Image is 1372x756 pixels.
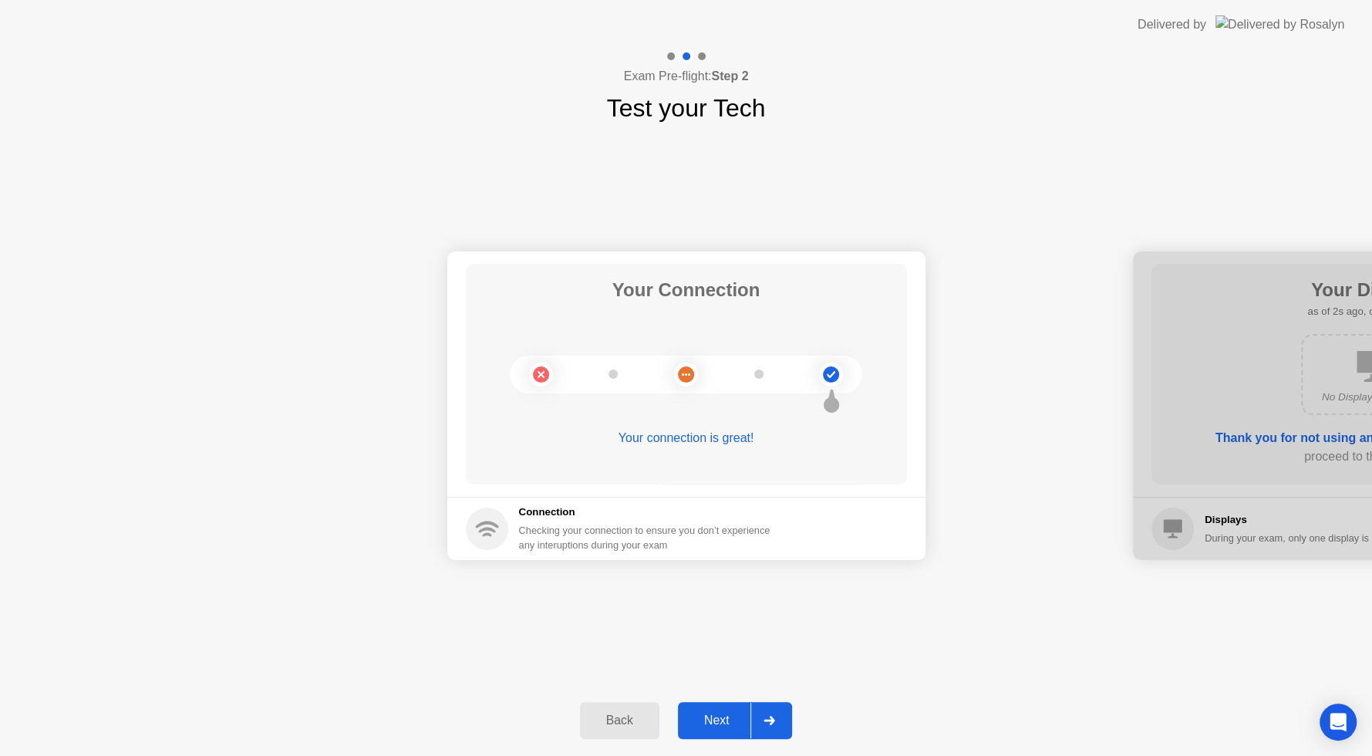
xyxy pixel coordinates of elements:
h1: Your Connection [612,276,760,304]
h4: Exam Pre-flight: [624,67,749,86]
div: Open Intercom Messenger [1320,704,1357,741]
div: Back [585,714,655,727]
button: Next [678,702,793,739]
img: Delivered by Rosalyn [1215,15,1344,33]
button: Back [580,702,659,739]
h1: Test your Tech [607,89,766,127]
b: Step 2 [711,69,748,83]
h5: Connection [519,505,780,520]
div: Next [683,714,751,727]
div: Checking your connection to ensure you don’t experience any interuptions during your exam [519,523,780,552]
div: Delivered by [1138,15,1206,34]
div: Your connection is great! [466,429,907,447]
